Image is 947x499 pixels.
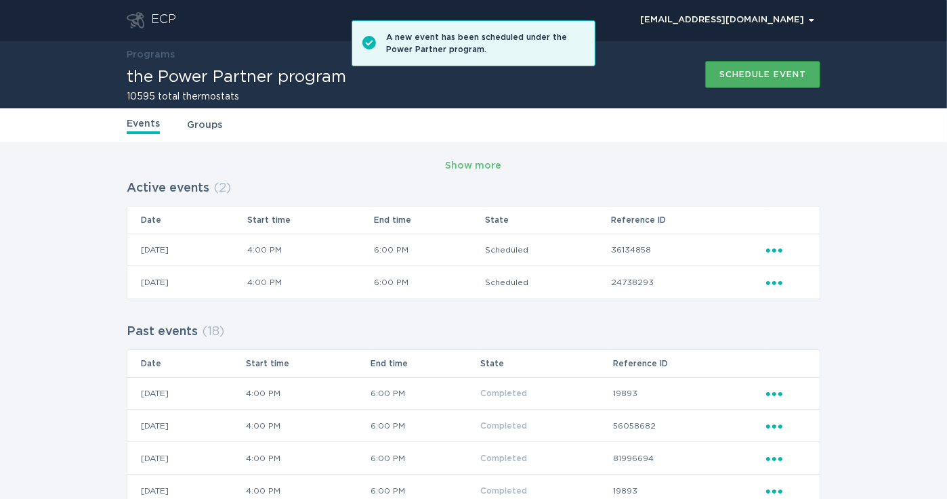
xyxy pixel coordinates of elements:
th: Start time [245,350,370,377]
td: [DATE] [127,410,245,442]
td: 4:00 PM [247,266,373,299]
th: End time [370,350,480,377]
div: ECP [151,12,176,28]
th: End time [373,207,484,234]
th: Date [127,350,245,377]
span: Completed [480,389,527,397]
div: Popover menu [634,10,820,30]
td: 4:00 PM [245,410,370,442]
td: 36134858 [610,234,765,266]
button: Go to dashboard [127,12,144,28]
th: State [484,207,610,234]
span: Scheduled [485,246,528,254]
div: Popover menu [766,242,806,257]
td: 4:00 PM [245,442,370,475]
span: Completed [480,422,527,430]
td: 4:00 PM [247,234,373,266]
tr: 1e23c762c6e54f289060848198f77f03 [127,234,820,266]
th: Reference ID [612,350,765,377]
tr: Table Headers [127,350,820,377]
td: 81996694 [612,442,765,475]
a: Groups [187,118,222,133]
td: 6:00 PM [370,377,480,410]
tr: 07d31447037247d8ad627298039a22d2 [127,266,820,299]
h2: Active events [127,176,209,200]
h2: 10595 total thermostats [127,92,346,102]
button: Schedule event [705,61,820,88]
div: Popover menu [766,418,806,433]
h2: Past events [127,320,198,344]
td: 56058682 [612,410,765,442]
a: Programs [127,50,175,60]
td: 24738293 [610,266,765,299]
td: 6:00 PM [373,266,484,299]
td: 19893 [612,377,765,410]
tr: 7c6734d0040a4d55afd9aae9cff22bb7 [127,442,820,475]
th: State [480,350,612,377]
td: [DATE] [127,377,245,410]
td: 6:00 PM [373,234,484,266]
div: Popover menu [766,275,806,290]
tr: 25fc84cc2d204c29b64c4671dbffb943 [127,377,820,410]
div: Show more [446,158,502,173]
tr: Table Headers [127,207,820,234]
div: [EMAIL_ADDRESS][DOMAIN_NAME] [640,16,814,24]
button: Show more [446,156,502,176]
th: Start time [247,207,373,234]
td: 4:00 PM [245,377,370,410]
span: ( 18 ) [202,326,224,338]
div: Popover menu [766,451,806,466]
span: Scheduled [485,278,528,286]
td: [DATE] [127,234,247,266]
td: 6:00 PM [370,442,480,475]
td: 6:00 PM [370,410,480,442]
div: Popover menu [766,483,806,498]
th: Date [127,207,247,234]
span: Completed [480,454,527,462]
div: Schedule event [719,70,806,79]
span: Completed [480,487,527,495]
span: ( 2 ) [213,182,231,194]
button: Open user account details [634,10,820,30]
th: Reference ID [610,207,765,234]
td: [DATE] [127,266,247,299]
a: Events [127,116,160,134]
h1: the Power Partner program [127,69,346,85]
tr: 69a5234c59164c22a90d0184add9183d [127,410,820,442]
div: Popover menu [766,386,806,401]
td: [DATE] [127,442,245,475]
div: A new event has been scheduled under the Power Partner program. [386,31,585,56]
